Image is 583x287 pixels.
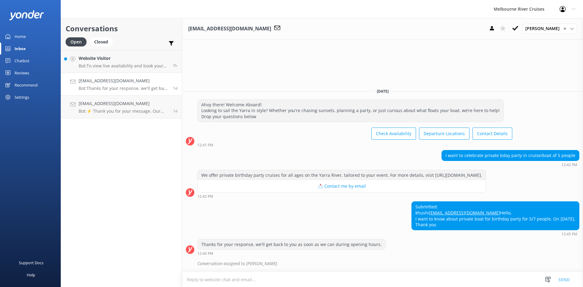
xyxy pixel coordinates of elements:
div: 2025-09-01T06:13:00.388 [186,258,579,269]
h2: Conversations [66,23,177,34]
span: [PERSON_NAME] [525,25,563,32]
a: [EMAIL_ADDRESS][DOMAIN_NAME]Bot:Thanks for your response, we'll get back to you as soon as we can... [61,73,182,96]
div: Ahoy there! Welcome Aboard! Looking to sail the Yarra in style? Whether you're chasing sunsets, p... [198,100,503,122]
div: Settings [15,91,29,103]
strong: 12:42 PM [561,163,577,167]
div: Sep 01 2025 12:42pm (UTC +10:00) Australia/Sydney [197,194,486,198]
p: Bot: ⚡ Thank you for your message. Our office hours are Mon - Fri 9.30am - 5pm. We'll get back to... [79,108,169,114]
div: Help [27,269,35,281]
span: Sep 01 2025 12:42pm (UTC +10:00) Australia/Sydney [173,108,177,114]
h4: [EMAIL_ADDRESS][DOMAIN_NAME] [79,100,169,107]
strong: 12:45 PM [561,232,577,236]
div: Inbox [15,43,26,55]
strong: 12:41 PM [197,143,213,147]
h3: [EMAIL_ADDRESS][DOMAIN_NAME] [188,25,271,33]
div: Submitted: khushi Hello, I want to know about private boat for birthday party for 5/7 people. On ... [412,202,579,230]
a: Website VisitorBot:To view live availability and book your Melbourne River Cruise experience, ple... [61,50,182,73]
div: I want to celebrate private bday party in cruise/boat of 5 people [442,150,579,161]
div: Sep 01 2025 12:42pm (UTC +10:00) Australia/Sydney [442,162,579,167]
a: Closed [90,38,116,45]
span: ✕ [563,26,566,32]
a: [EMAIL_ADDRESS][DOMAIN_NAME] [429,210,500,216]
div: Sep 01 2025 12:46pm (UTC +10:00) Australia/Sydney [197,251,386,255]
div: Conversation assigned to [PERSON_NAME]. [197,258,579,269]
p: Bot: Thanks for your response, we'll get back to you as soon as we can during opening hours. [79,86,169,91]
button: Check Availability [371,128,416,140]
a: Open [66,38,90,45]
div: Reviews [15,67,29,79]
div: Thanks for your response, we'll get back to you as soon as we can during opening hours. [198,239,385,250]
h4: [EMAIL_ADDRESS][DOMAIN_NAME] [79,77,169,84]
img: yonder-white-logo.png [9,10,44,20]
div: Support Docs [19,257,43,269]
div: Sep 01 2025 12:45pm (UTC +10:00) Australia/Sydney [411,232,579,236]
div: Assign User [522,24,577,33]
div: Open [66,37,87,46]
button: 📩 Contact me by email [198,180,486,192]
div: Home [15,30,26,43]
button: Departure Locations [419,128,469,140]
span: Sep 02 2025 02:33pm (UTC +10:00) Australia/Sydney [173,63,177,68]
strong: 12:46 PM [197,252,213,255]
div: Chatbot [15,55,29,67]
strong: 12:42 PM [197,195,213,198]
p: Bot: To view live availability and book your Melbourne River Cruise experience, please visit: [UR... [79,63,168,69]
span: [DATE] [373,89,392,94]
div: Closed [90,37,113,46]
h4: Website Visitor [79,55,168,62]
div: We offer private birthday party cruises for all ages on the Yarra River, tailored to your event. ... [198,170,486,180]
button: Contact Details [472,128,512,140]
div: Sep 01 2025 12:41pm (UTC +10:00) Australia/Sydney [197,143,512,147]
div: Recommend [15,79,38,91]
a: [EMAIL_ADDRESS][DOMAIN_NAME]Bot:⚡ Thank you for your message. Our office hours are Mon - Fri 9.30... [61,96,182,118]
span: Sep 01 2025 12:45pm (UTC +10:00) Australia/Sydney [173,86,177,91]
